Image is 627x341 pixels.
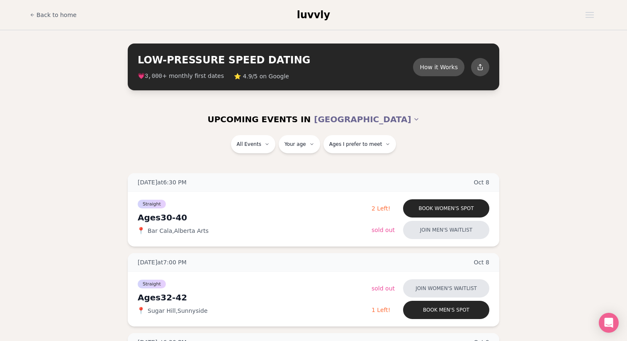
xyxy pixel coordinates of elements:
[237,141,261,148] span: All Events
[403,199,489,218] button: Book women's spot
[138,292,372,303] div: Ages 32-42
[279,135,320,153] button: Your age
[148,227,209,235] span: Bar Cala , Alberta Arts
[314,110,419,128] button: [GEOGRAPHIC_DATA]
[403,301,489,319] button: Book men's spot
[138,307,144,314] span: 📍
[145,73,162,80] span: 3,000
[297,9,330,21] span: luvvly
[30,7,77,23] a: Back to home
[36,11,77,19] span: Back to home
[297,8,330,22] a: luvvly
[372,285,395,292] span: Sold Out
[138,227,144,234] span: 📍
[403,221,489,239] button: Join men's waitlist
[207,114,311,125] span: UPCOMING EVENTS IN
[138,212,372,223] div: Ages 30-40
[234,72,289,80] span: ⭐ 4.9/5 on Google
[372,307,390,313] span: 1 Left!
[138,200,166,208] span: Straight
[138,72,224,80] span: 💗 + monthly first dates
[474,258,489,266] span: Oct 8
[231,135,275,153] button: All Events
[582,9,597,21] button: Open menu
[329,141,382,148] span: Ages I prefer to meet
[372,227,395,233] span: Sold Out
[138,53,413,67] h2: LOW-PRESSURE SPEED DATING
[599,313,619,333] div: Open Intercom Messenger
[138,178,187,186] span: [DATE] at 6:30 PM
[413,58,464,76] button: How it Works
[138,280,166,288] span: Straight
[323,135,396,153] button: Ages I prefer to meet
[372,205,390,212] span: 2 Left!
[474,178,489,186] span: Oct 8
[284,141,306,148] span: Your age
[138,258,187,266] span: [DATE] at 7:00 PM
[148,307,208,315] span: Sugar Hill , Sunnyside
[403,279,489,297] button: Join women's waitlist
